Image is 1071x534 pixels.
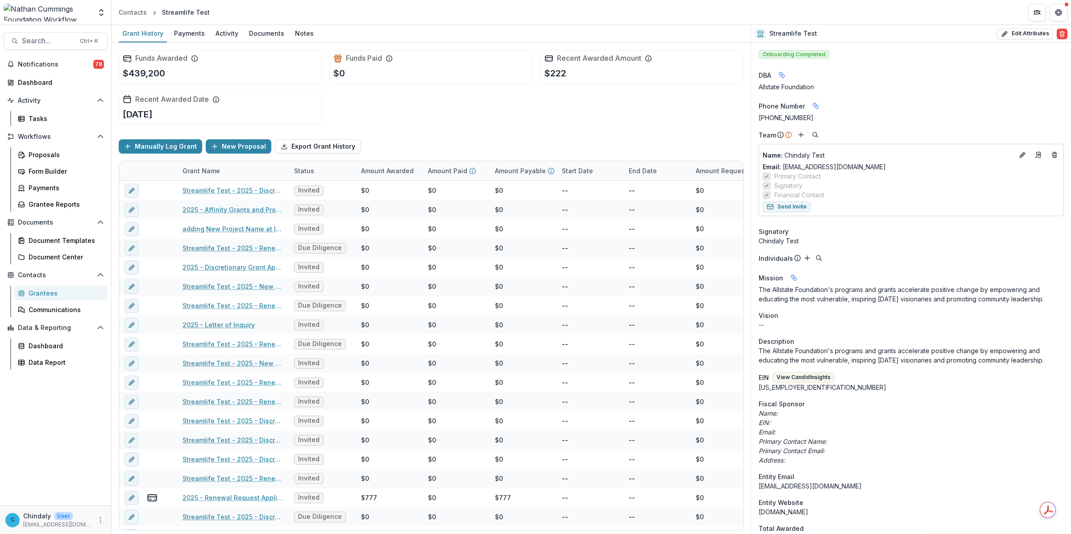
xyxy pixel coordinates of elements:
div: $0 [361,186,369,195]
div: $0 [495,416,503,426]
p: $439,200 [123,67,165,80]
div: $0 [696,243,704,253]
p: Individuals [759,254,793,263]
div: $0 [696,359,704,368]
p: -- [759,320,1064,330]
span: Primary Contact [774,171,821,181]
a: Streamlife Test - 2025 - New Request Application [183,359,283,368]
div: $0 [361,359,369,368]
div: $0 [495,474,503,483]
div: Grant Name [177,161,289,180]
button: edit [125,452,139,467]
div: $0 [428,435,436,445]
div: $0 [361,263,369,272]
i: Email: [759,428,776,436]
span: DBA [759,71,771,80]
a: Documents [245,25,288,42]
span: Due Diligence [298,340,342,348]
span: Invited [298,475,320,482]
div: Grantees [29,288,100,298]
button: Add [796,129,806,140]
button: More [95,515,106,526]
button: edit [125,433,139,447]
button: edit [125,241,139,255]
div: Start Date [556,161,623,180]
div: $0 [361,416,369,426]
a: Streamlife Test - 2025 - Renewal Grant Call Questions [183,243,283,253]
div: $0 [428,339,436,349]
button: Open Documents [4,215,108,229]
div: $0 [696,493,704,502]
p: -- [562,243,568,253]
div: $0 [495,397,503,406]
p: -- [629,186,635,195]
div: $0 [495,435,503,445]
div: Streamlife Test [162,8,210,17]
a: Notes [291,25,317,42]
div: $0 [495,186,503,195]
span: Financial Contact [774,190,824,200]
div: Documents [245,27,288,40]
button: Delete [1057,29,1067,39]
p: -- [562,339,568,349]
div: $0 [495,320,503,330]
div: $0 [495,263,503,272]
div: Grantee Reports [29,200,100,209]
span: Signatory [774,181,802,190]
div: $0 [696,474,704,483]
div: $0 [696,397,704,406]
div: $0 [428,474,436,483]
p: -- [562,301,568,310]
span: Invited [298,436,320,444]
div: Proposals [29,150,100,159]
div: Data Report [29,358,100,367]
a: Tasks [14,111,108,126]
span: Onboarding Completed [759,50,830,59]
span: Invited [298,206,320,213]
span: Fiscal Sponsor [759,399,805,409]
div: $0 [361,224,369,234]
span: 78 [93,60,104,69]
span: Invited [298,225,320,233]
p: Amount Payable [495,166,546,175]
div: $0 [361,378,369,387]
p: -- [562,435,568,445]
nav: breadcrumb [115,6,213,19]
a: Dashboard [14,338,108,353]
div: $0 [495,378,503,387]
div: $0 [361,243,369,253]
a: Streamlife Test - 2025 - Discretionary Grant Application [183,186,283,195]
div: [PHONE_NUMBER] [759,113,1064,122]
span: Description [759,337,794,346]
div: $0 [495,205,503,214]
a: Streamlife Test - 2025 - Discretionary Grant Application [183,416,283,426]
div: $0 [495,243,503,253]
button: view-payments [147,492,158,503]
i: Name: [759,409,778,417]
button: Open Contacts [4,268,108,282]
button: Open Workflows [4,129,108,144]
a: Grant History [119,25,167,42]
span: Invited [298,263,320,271]
span: Phone Number [759,101,805,111]
p: -- [562,320,568,330]
span: Invited [298,398,320,405]
div: Amount Requested [690,161,780,180]
div: $0 [696,378,704,387]
button: Linked binding [775,68,789,82]
a: Document Center [14,250,108,264]
button: edit [125,203,139,217]
a: Grantees [14,286,108,300]
div: Amount Requested [690,166,760,175]
div: Grant Name [177,166,225,175]
p: -- [562,493,568,502]
span: Signatory [759,227,789,236]
span: Entity Email [759,472,794,481]
button: edit [125,375,139,390]
p: -- [629,301,635,310]
div: $0 [696,205,704,214]
span: Invited [298,283,320,290]
button: New Proposal [206,139,271,154]
p: -- [562,224,568,234]
a: Proposals [14,147,108,162]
